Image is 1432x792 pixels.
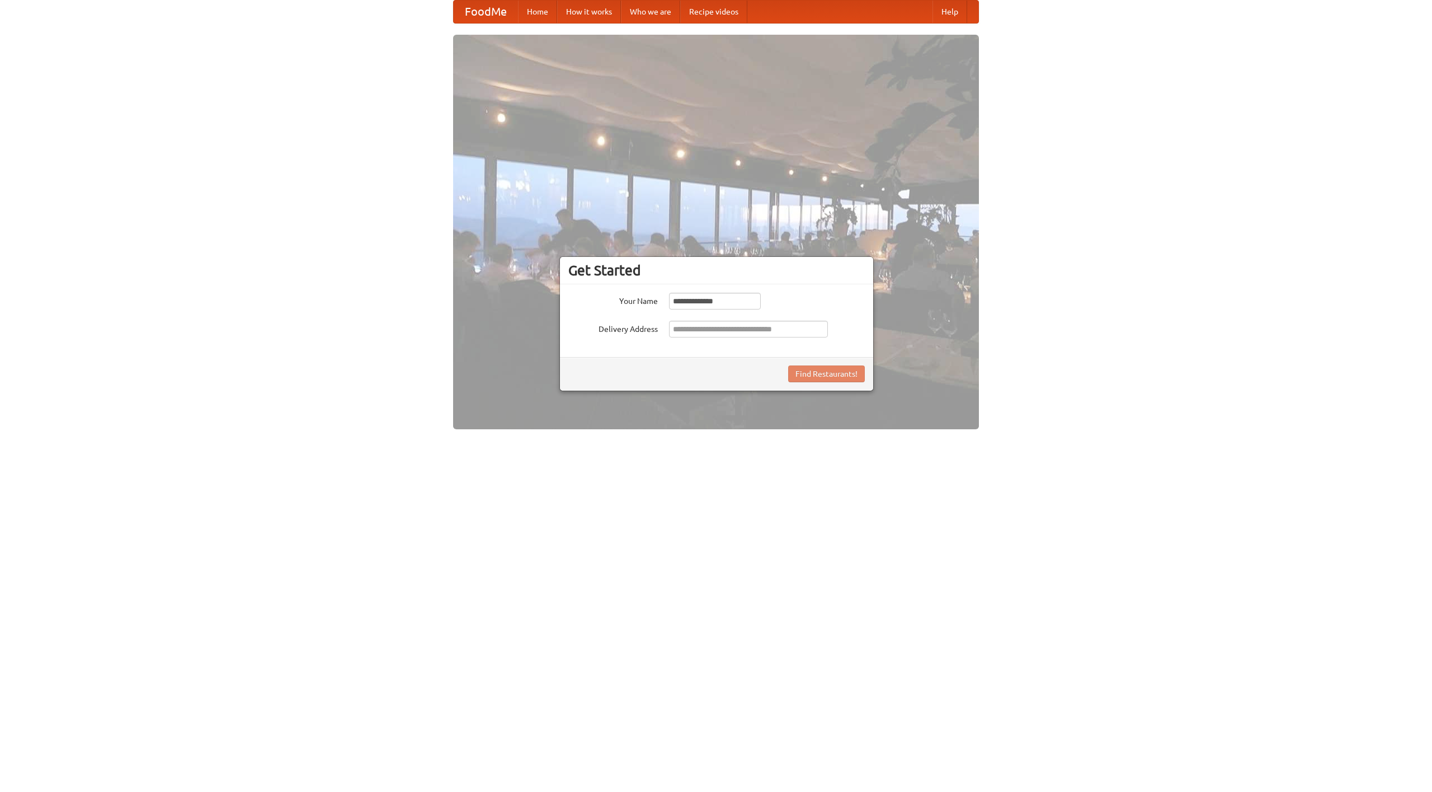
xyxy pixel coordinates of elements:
a: Home [518,1,557,23]
a: Who we are [621,1,680,23]
a: Recipe videos [680,1,747,23]
h3: Get Started [568,262,865,279]
a: Help [932,1,967,23]
label: Your Name [568,293,658,307]
a: How it works [557,1,621,23]
a: FoodMe [454,1,518,23]
button: Find Restaurants! [788,365,865,382]
label: Delivery Address [568,321,658,335]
